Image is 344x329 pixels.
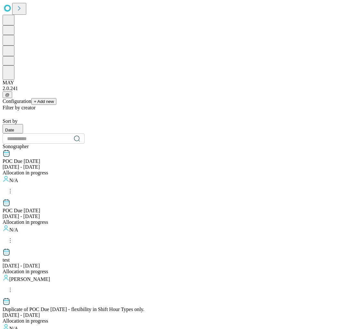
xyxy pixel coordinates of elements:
[3,263,341,269] div: [DATE] - [DATE]
[9,276,50,282] span: [PERSON_NAME]
[3,282,18,298] button: kebab-menu
[31,98,57,105] button: + Add new
[3,144,341,149] div: Sonographer
[5,92,10,97] span: @
[3,118,18,124] span: Sort by
[3,312,341,318] div: [DATE] - [DATE]
[3,105,36,110] span: Filter by creator
[3,307,341,312] div: Duplicate of POC Due March 13 - flexibility in Shift Hour Types only.
[3,170,341,176] div: Allocation in progress
[3,233,18,248] button: kebab-menu
[3,318,341,324] div: Allocation in progress
[3,269,341,274] div: Allocation in progress
[34,99,54,104] span: + Add new
[3,80,341,86] div: MAY
[9,178,18,183] span: N/A
[3,183,18,199] button: kebab-menu
[3,164,341,170] div: [DATE] - [DATE]
[3,208,341,214] div: POC Due Feb 27
[3,158,341,164] div: POC Due Dec 30
[3,124,23,133] button: Date
[3,257,341,263] div: test
[9,227,18,232] span: N/A
[3,98,31,104] span: Configuration
[3,219,341,225] div: Allocation in progress
[5,128,14,132] span: Date
[3,86,341,91] div: 2.0.241
[3,214,341,219] div: [DATE] - [DATE]
[3,91,12,98] button: @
